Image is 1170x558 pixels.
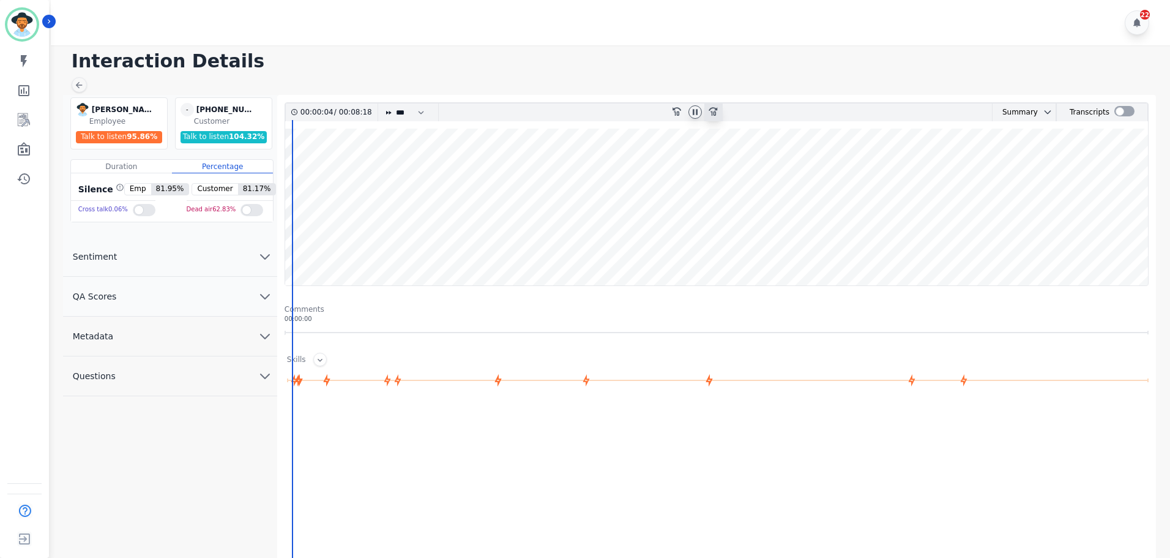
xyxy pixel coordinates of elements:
[78,201,128,219] div: Cross talk 0.06 %
[337,104,370,121] div: 00:08:18
[1038,107,1053,117] button: chevron down
[285,304,1149,314] div: Comments
[194,116,269,126] div: Customer
[63,317,277,356] button: Metadata chevron down
[1070,104,1109,121] div: Transcripts
[72,50,1158,72] h1: Interaction Details
[196,103,258,116] div: [PHONE_NUMBER]
[92,103,153,116] div: [PERSON_NAME]
[63,290,127,303] span: QA Scores
[258,369,272,383] svg: chevron down
[151,184,189,195] span: 81.95 %
[258,249,272,264] svg: chevron down
[229,132,264,141] span: 104.32 %
[63,237,277,277] button: Sentiment chevron down
[63,330,123,342] span: Metadata
[287,355,306,366] div: Skills
[285,314,1149,323] div: 00:00:00
[172,160,273,173] div: Percentage
[1140,10,1150,20] div: 22
[258,289,272,304] svg: chevron down
[181,131,267,143] div: Talk to listen
[127,132,157,141] span: 95.86 %
[76,183,124,195] div: Silence
[89,116,165,126] div: Employee
[63,251,127,263] span: Sentiment
[71,160,172,173] div: Duration
[300,104,334,121] div: 00:00:04
[125,184,151,195] span: Emp
[192,184,237,195] span: Customer
[63,370,125,382] span: Questions
[1043,107,1053,117] svg: chevron down
[7,10,37,39] img: Bordered avatar
[63,277,277,317] button: QA Scores chevron down
[181,103,194,116] span: -
[63,356,277,396] button: Questions chevron down
[76,131,163,143] div: Talk to listen
[258,329,272,344] svg: chevron down
[300,104,375,121] div: /
[238,184,276,195] span: 81.17 %
[993,104,1038,121] div: Summary
[187,201,236,219] div: Dead air 62.83 %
